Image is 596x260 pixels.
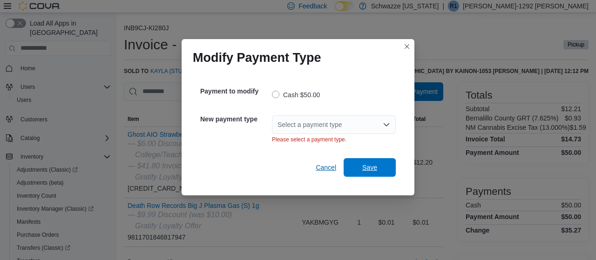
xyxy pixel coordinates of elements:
span: Cancel [316,163,336,172]
button: Closes this modal window [401,41,413,52]
button: Cancel [312,158,340,177]
button: Save [344,158,396,177]
label: Cash $50.00 [272,89,320,100]
span: Save [362,163,377,172]
h1: Modify Payment Type [193,50,321,65]
input: Accessible screen reader label [278,119,278,130]
button: Open list of options [383,121,390,128]
h5: New payment type [200,110,270,128]
h5: Payment to modify [200,82,270,100]
div: Please select a payment type. [272,134,396,143]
